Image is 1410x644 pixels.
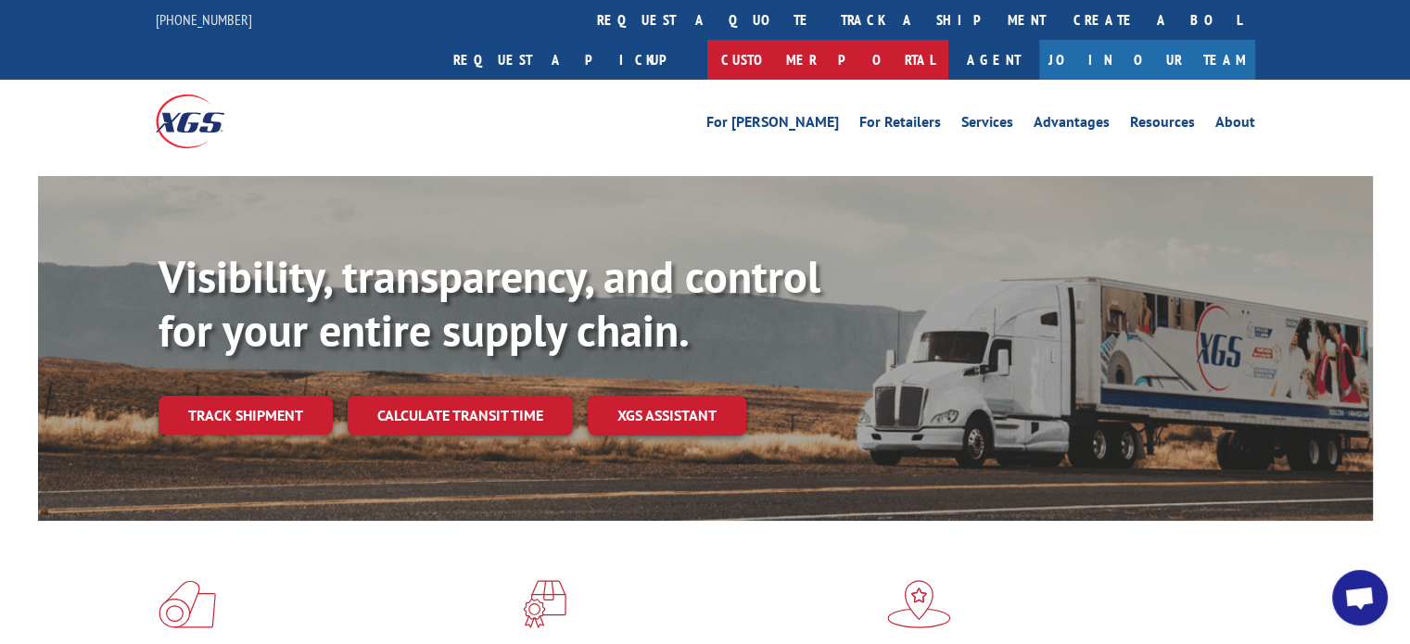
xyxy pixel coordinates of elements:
a: Customer Portal [707,40,948,80]
a: Request a pickup [439,40,707,80]
a: About [1215,115,1255,135]
img: xgs-icon-flagship-distribution-model-red [887,580,951,628]
a: For [PERSON_NAME] [706,115,839,135]
a: Join Our Team [1039,40,1255,80]
img: xgs-icon-focused-on-flooring-red [523,580,566,628]
a: Open chat [1332,570,1388,625]
a: Services [961,115,1013,135]
a: [PHONE_NUMBER] [156,10,252,29]
b: Visibility, transparency, and control for your entire supply chain. [159,247,820,359]
a: Track shipment [159,396,333,435]
a: Resources [1130,115,1195,135]
a: XGS ASSISTANT [588,396,746,436]
a: For Retailers [859,115,941,135]
a: Advantages [1034,115,1110,135]
a: Calculate transit time [348,396,573,436]
a: Agent [948,40,1039,80]
img: xgs-icon-total-supply-chain-intelligence-red [159,580,216,628]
